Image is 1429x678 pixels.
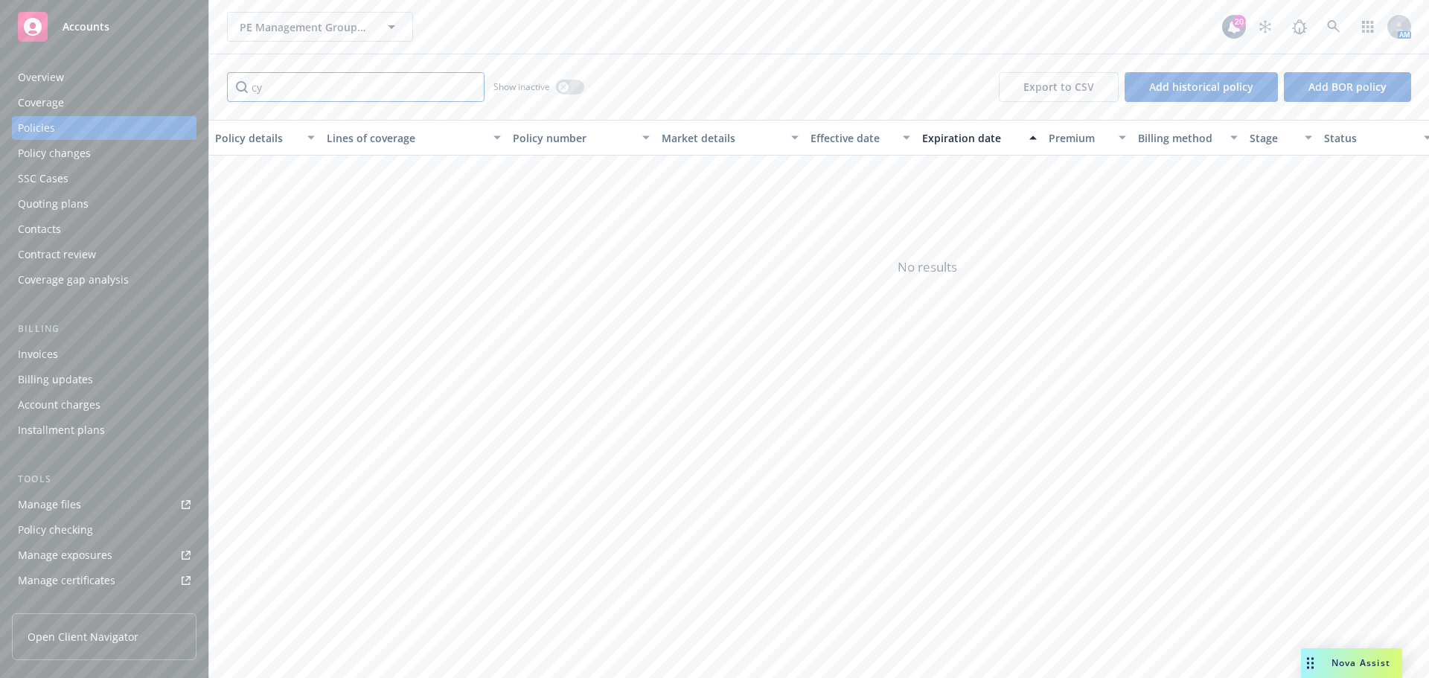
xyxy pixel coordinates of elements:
[18,91,64,115] div: Coverage
[18,167,68,191] div: SSC Cases
[18,141,91,165] div: Policy changes
[1319,12,1349,42] a: Search
[1284,72,1411,102] button: Add BOR policy
[1023,80,1094,94] span: Export to CSV
[662,130,782,146] div: Market details
[1332,656,1390,669] span: Nova Assist
[12,342,196,366] a: Invoices
[18,393,100,417] div: Account charges
[12,91,196,115] a: Coverage
[1125,72,1278,102] button: Add historical policy
[493,80,550,93] span: Show inactive
[18,116,55,140] div: Policies
[18,368,93,391] div: Billing updates
[12,167,196,191] a: SSC Cases
[18,217,61,241] div: Contacts
[18,65,64,89] div: Overview
[507,120,656,156] button: Policy number
[1324,130,1415,146] div: Status
[1308,80,1387,94] span: Add BOR policy
[18,569,115,592] div: Manage certificates
[18,493,81,517] div: Manage files
[12,493,196,517] a: Manage files
[1149,80,1253,94] span: Add historical policy
[12,322,196,336] div: Billing
[327,130,485,146] div: Lines of coverage
[18,268,129,292] div: Coverage gap analysis
[321,120,507,156] button: Lines of coverage
[63,21,109,33] span: Accounts
[209,120,321,156] button: Policy details
[12,368,196,391] a: Billing updates
[18,342,58,366] div: Invoices
[1233,15,1246,28] div: 20
[12,141,196,165] a: Policy changes
[12,569,196,592] a: Manage certificates
[513,130,633,146] div: Policy number
[1138,130,1221,146] div: Billing method
[1285,12,1314,42] a: Report a Bug
[18,192,89,216] div: Quoting plans
[1132,120,1244,156] button: Billing method
[1250,130,1296,146] div: Stage
[916,120,1043,156] button: Expiration date
[811,130,894,146] div: Effective date
[805,120,916,156] button: Effective date
[12,518,196,542] a: Policy checking
[12,543,196,567] a: Manage exposures
[1250,12,1280,42] a: Stop snowing
[18,518,93,542] div: Policy checking
[12,192,196,216] a: Quoting plans
[922,130,1020,146] div: Expiration date
[1301,648,1320,678] div: Drag to move
[1244,120,1318,156] button: Stage
[227,12,413,42] button: PE Management Group, Inc.
[1353,12,1383,42] a: Switch app
[656,120,805,156] button: Market details
[12,116,196,140] a: Policies
[12,268,196,292] a: Coverage gap analysis
[999,72,1119,102] button: Export to CSV
[12,594,196,618] a: Manage claims
[18,243,96,266] div: Contract review
[1301,648,1402,678] button: Nova Assist
[240,19,368,35] span: PE Management Group, Inc.
[12,243,196,266] a: Contract review
[18,543,112,567] div: Manage exposures
[18,594,93,618] div: Manage claims
[12,393,196,417] a: Account charges
[18,418,105,442] div: Installment plans
[1043,120,1132,156] button: Premium
[227,72,485,102] input: Filter by keyword...
[12,472,196,487] div: Tools
[12,418,196,442] a: Installment plans
[28,629,138,645] span: Open Client Navigator
[12,65,196,89] a: Overview
[215,130,298,146] div: Policy details
[1049,130,1110,146] div: Premium
[12,217,196,241] a: Contacts
[12,6,196,48] a: Accounts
